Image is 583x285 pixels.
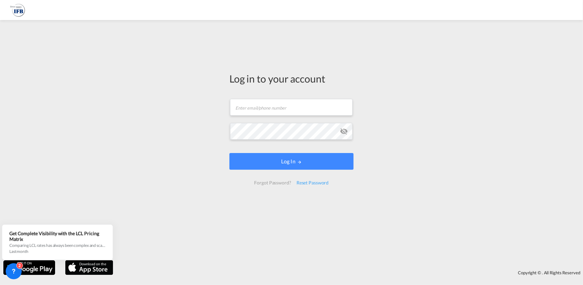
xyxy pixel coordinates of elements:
img: google.png [3,260,56,276]
img: apple.png [64,260,114,276]
div: Copyright © . All Rights Reserved [117,267,583,278]
button: LOGIN [229,153,354,170]
div: Forgot Password? [251,177,294,189]
input: Enter email/phone number [230,99,353,116]
md-icon: icon-eye-off [340,127,348,135]
img: b628ab10256c11eeb52753acbc15d091.png [10,3,25,18]
div: Reset Password [294,177,332,189]
div: Log in to your account [229,72,354,86]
